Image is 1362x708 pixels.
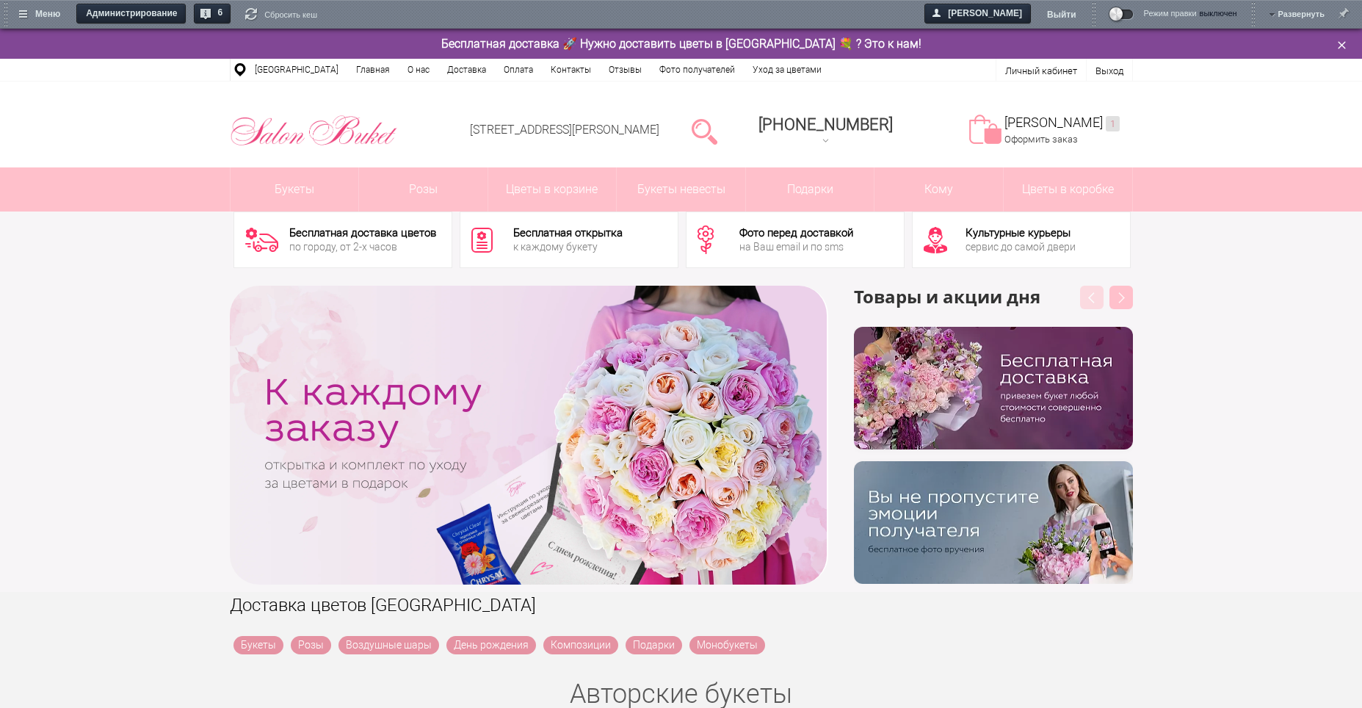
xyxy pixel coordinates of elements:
span: [PHONE_NUMBER] [758,115,893,134]
a: [STREET_ADDRESS][PERSON_NAME] [470,123,659,137]
span: [PERSON_NAME] [927,4,1032,24]
span: выключен [1200,10,1237,18]
div: по городу, от 2-х часов [289,242,436,252]
a: Розы [291,636,331,654]
a: [PERSON_NAME]1 [1004,115,1120,131]
a: Подарки [746,167,874,212]
a: Сбросить кеш [245,8,317,23]
div: Бесплатная открытка [513,228,623,239]
div: Фото перед доставкой [739,228,853,239]
a: [GEOGRAPHIC_DATA] [246,59,347,81]
div: Культурные курьеры [966,228,1076,239]
a: Меню [12,4,70,25]
a: Букеты [231,167,359,212]
h3: Товары и акции дня [854,286,1133,327]
a: Розы [359,167,488,212]
span: Режим правки [1144,9,1197,26]
a: Отзывы [600,59,651,81]
div: на Ваш email и по sms [739,242,853,252]
div: сервис до самой двери [966,242,1076,252]
img: Цветы Нижний Новгород [230,112,398,150]
a: О нас [399,59,438,81]
span: Кому [874,167,1003,212]
button: Next [1109,286,1133,309]
a: Композиции [543,636,618,654]
a: Развернуть [1278,4,1325,24]
a: Букеты [233,636,283,654]
div: к каждому букету [513,242,623,252]
a: Уход за цветами [744,59,830,81]
a: Цветы в корзине [488,167,617,212]
a: День рождения [446,636,536,654]
span: Сбросить кеш [264,8,317,21]
span: Администрирование [79,4,186,25]
a: Оформить заказ [1004,134,1078,145]
a: 6 [194,4,231,25]
ins: 1 [1106,116,1120,131]
a: [PHONE_NUMBER] [750,110,902,152]
a: Цветы в коробке [1004,167,1132,212]
a: Воздушные шары [338,636,439,654]
a: Главная [347,59,399,81]
a: Монобукеты [689,636,765,654]
div: Бесплатная доставка 🚀 Нужно доставить цветы в [GEOGRAPHIC_DATA] 💐 ? Это к нам! [219,36,1144,51]
a: Букеты невесты [617,167,745,212]
a: Подарки [626,636,682,654]
a: Оплата [495,59,542,81]
a: Контакты [542,59,600,81]
a: Администрирование [76,4,186,25]
span: Развернуть [1278,4,1325,17]
a: Режим правкивыключен [1110,9,1237,26]
span: Меню [14,4,70,26]
a: Личный кабинет [1005,65,1077,76]
a: [PERSON_NAME] [924,4,1032,25]
a: Фото получателей [651,59,744,81]
a: Доставка [438,59,495,81]
img: v9wy31nijnvkfycrkduev4dhgt9psb7e.png.webp [854,461,1133,584]
a: Выход [1095,65,1123,76]
img: hpaj04joss48rwypv6hbykmvk1dj7zyr.png.webp [854,327,1133,449]
div: Бесплатная доставка цветов [289,228,436,239]
span: 6 [212,4,231,25]
h1: Доставка цветов [GEOGRAPHIC_DATA] [230,592,1133,618]
a: Выйти [1047,4,1076,26]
